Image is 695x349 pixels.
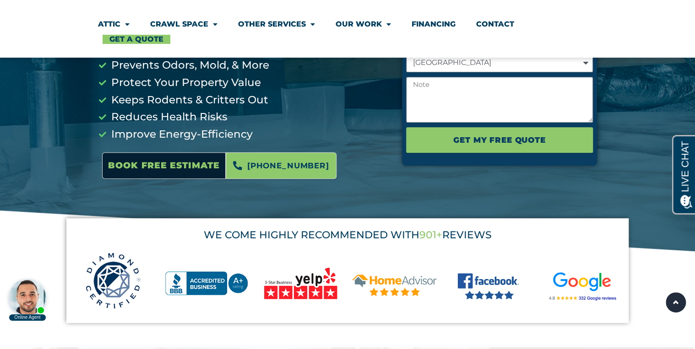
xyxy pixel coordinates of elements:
[5,253,151,322] iframe: Chat Invitation
[109,126,253,143] span: Improve Energy-Efficiency
[419,229,442,241] span: 901+
[78,230,617,240] div: WE COME HIGHLY RECOMMENDED WITH REVIEWS
[109,74,261,91] span: Protect Your Property Value
[109,91,268,109] span: Keeps Rodents & Critters Out
[406,127,593,153] button: Get My FREE Quote
[226,152,337,179] a: [PHONE_NUMBER]
[102,152,226,179] a: Book Free Estimate
[238,14,315,35] a: Other Services
[109,108,228,126] span: Reduces Health Risks
[150,14,217,35] a: Crawl Space
[22,7,74,19] span: Opens a chat window
[108,157,220,174] span: Book Free Estimate
[476,14,514,35] a: Contact
[336,14,391,35] a: Our Work
[453,132,545,148] span: Get My FREE Quote
[247,158,329,173] span: [PHONE_NUMBER]
[109,57,269,74] span: Prevents Odors, Mold, & More
[98,14,130,35] a: Attic
[412,14,456,35] a: Financing
[103,35,170,44] a: Get A Quote
[98,14,597,44] nav: Menu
